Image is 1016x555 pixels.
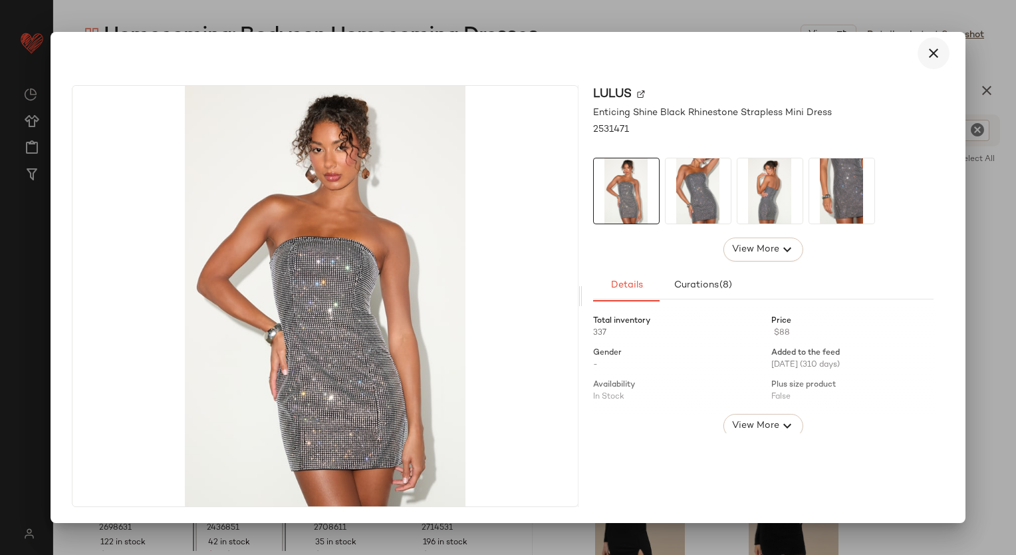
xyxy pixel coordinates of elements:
span: Curations [673,280,732,291]
span: Details [610,280,642,291]
img: 2531471_2_02_front_Retakes_2025-08-11.jpg [666,158,731,224]
span: View More [731,418,779,434]
img: 2531471_2_01_hero_Retakes_2025-08-11.jpg [72,86,577,506]
img: 2531471_2_03_back_Retakes_2025-08-11.jpg [737,158,803,224]
span: Enticing Shine Black Rhinestone Strapless Mini Dress [593,106,832,120]
span: View More [731,242,779,258]
img: svg%3e [637,91,645,98]
span: 2531471 [593,122,629,136]
button: View More [723,238,803,262]
button: View More [723,414,803,438]
img: 2531471_2_04_side_Retakes_2025-08-11.jpg [809,158,874,224]
span: Lulus [593,85,632,103]
span: (8) [719,280,732,291]
img: 2531471_2_01_hero_Retakes_2025-08-11.jpg [594,158,659,224]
